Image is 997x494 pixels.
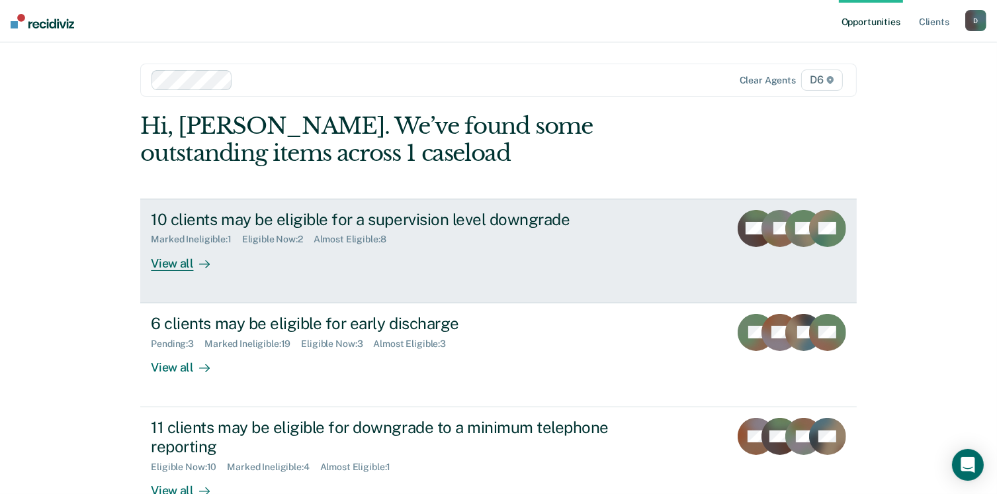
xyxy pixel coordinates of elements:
[11,14,74,28] img: Recidiviz
[952,449,984,481] div: Open Intercom Messenger
[151,418,615,456] div: 11 clients may be eligible for downgrade to a minimum telephone reporting
[151,245,225,271] div: View all
[151,234,241,245] div: Marked Ineligible : 1
[314,234,397,245] div: Almost Eligible : 8
[740,75,796,86] div: Clear agents
[301,338,373,350] div: Eligible Now : 3
[320,462,402,473] div: Almost Eligible : 1
[373,338,456,350] div: Almost Eligible : 3
[227,462,320,473] div: Marked Ineligible : 4
[242,234,314,245] div: Eligible Now : 2
[151,349,225,375] div: View all
[151,210,615,229] div: 10 clients may be eligible for a supervision level downgrade
[140,303,856,407] a: 6 clients may be eligible for early dischargePending:3Marked Ineligible:19Eligible Now:3Almost El...
[151,338,204,350] div: Pending : 3
[151,462,227,473] div: Eligible Now : 10
[801,70,843,91] span: D6
[140,199,856,303] a: 10 clients may be eligible for a supervision level downgradeMarked Ineligible:1Eligible Now:2Almo...
[204,338,301,350] div: Marked Ineligible : 19
[151,314,615,333] div: 6 clients may be eligible for early discharge
[965,10,986,31] button: D
[140,113,713,167] div: Hi, [PERSON_NAME]. We’ve found some outstanding items across 1 caseload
